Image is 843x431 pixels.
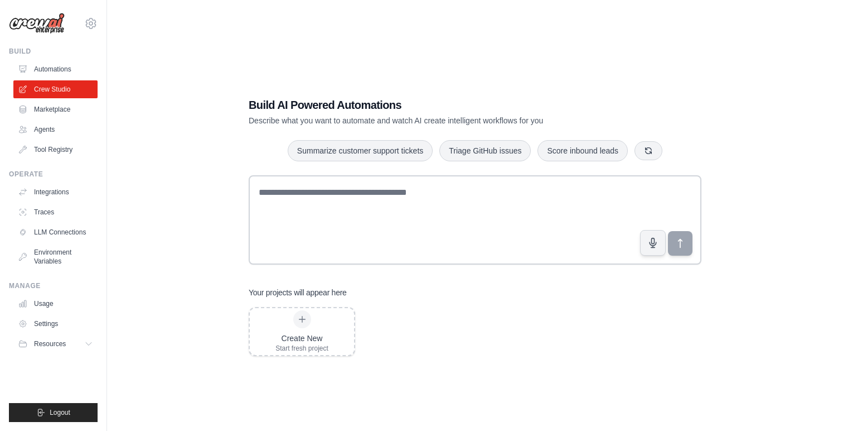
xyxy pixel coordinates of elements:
[50,408,70,417] span: Logout
[13,295,98,313] a: Usage
[13,121,98,138] a: Agents
[13,335,98,353] button: Resources
[275,344,328,353] div: Start fresh project
[13,183,98,201] a: Integrations
[13,141,98,159] a: Tool Registry
[634,141,662,160] button: Get new suggestions
[13,80,98,98] a: Crew Studio
[275,333,328,344] div: Create New
[288,140,433,161] button: Summarize customer support tickets
[13,315,98,333] a: Settings
[249,115,623,126] p: Describe what you want to automate and watch AI create intelligent workflows for you
[9,13,65,34] img: Logo
[34,339,66,348] span: Resources
[9,170,98,179] div: Operate
[13,100,98,118] a: Marketplace
[13,203,98,221] a: Traces
[640,230,666,256] button: Click to speak your automation idea
[9,403,98,422] button: Logout
[9,47,98,56] div: Build
[439,140,531,161] button: Triage GitHub issues
[249,287,347,298] h3: Your projects will appear here
[537,140,628,161] button: Score inbound leads
[9,281,98,290] div: Manage
[13,223,98,241] a: LLM Connections
[13,243,98,270] a: Environment Variables
[13,60,98,78] a: Automations
[249,97,623,113] h1: Build AI Powered Automations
